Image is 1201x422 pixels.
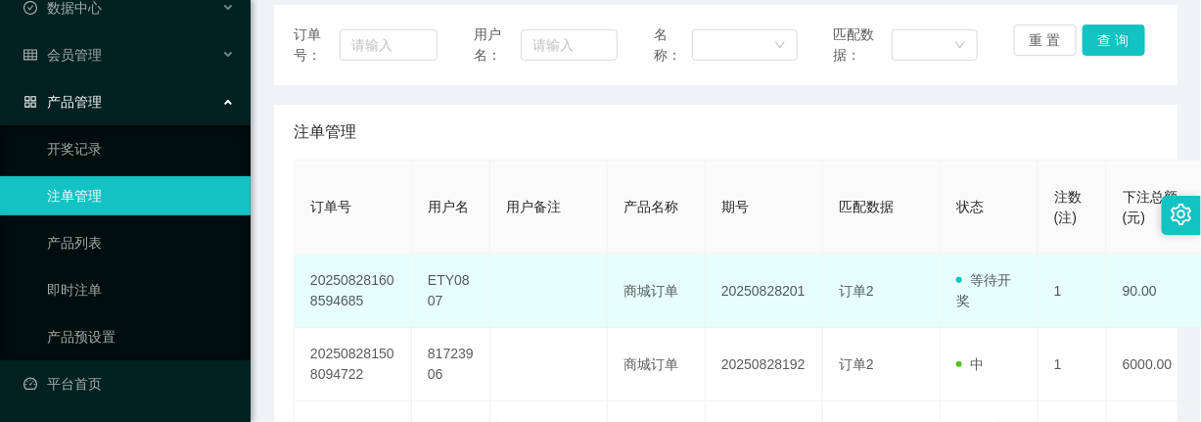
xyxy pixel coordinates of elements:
[1039,255,1107,328] td: 1
[839,283,874,299] span: 订单2
[428,199,469,214] span: 用户名
[474,24,522,66] span: 用户名：
[23,364,235,403] a: 图标: dashboard平台首页
[1123,189,1178,225] span: 下注总额(元)
[834,24,893,66] span: 匹配数据：
[23,1,37,15] i: 图标: check-circle-o
[839,199,894,214] span: 匹配数据
[954,39,966,53] i: 图标: down
[654,24,692,66] span: 名称：
[608,255,706,328] td: 商城订单
[1083,24,1145,56] button: 查 询
[294,24,340,66] span: 订单号：
[47,270,235,309] a: 即时注单
[23,95,37,109] i: 图标: appstore-o
[839,356,874,372] span: 订单2
[721,199,749,214] span: 期号
[412,255,490,328] td: ETY0807
[23,94,102,110] span: 产品管理
[23,47,102,63] span: 会员管理
[1014,24,1077,56] button: 重 置
[47,129,235,168] a: 开奖记录
[774,39,786,53] i: 图标: down
[706,255,823,328] td: 20250828201
[1054,189,1082,225] span: 注数(注)
[706,328,823,401] td: 20250828192
[295,328,412,401] td: 202508281508094722
[608,328,706,401] td: 商城订单
[47,317,235,356] a: 产品预设置
[294,120,356,144] span: 注单管理
[340,29,438,61] input: 请输入
[47,176,235,215] a: 注单管理
[506,199,561,214] span: 用户备注
[1171,204,1192,225] i: 图标: setting
[23,48,37,62] i: 图标: table
[310,199,351,214] span: 订单号
[295,255,412,328] td: 202508281608594685
[521,29,618,61] input: 请输入
[624,199,678,214] span: 产品名称
[956,272,1011,308] span: 等待开奖
[47,223,235,262] a: 产品列表
[412,328,490,401] td: 81723906
[1039,328,1107,401] td: 1
[956,356,984,372] span: 中
[956,199,984,214] span: 状态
